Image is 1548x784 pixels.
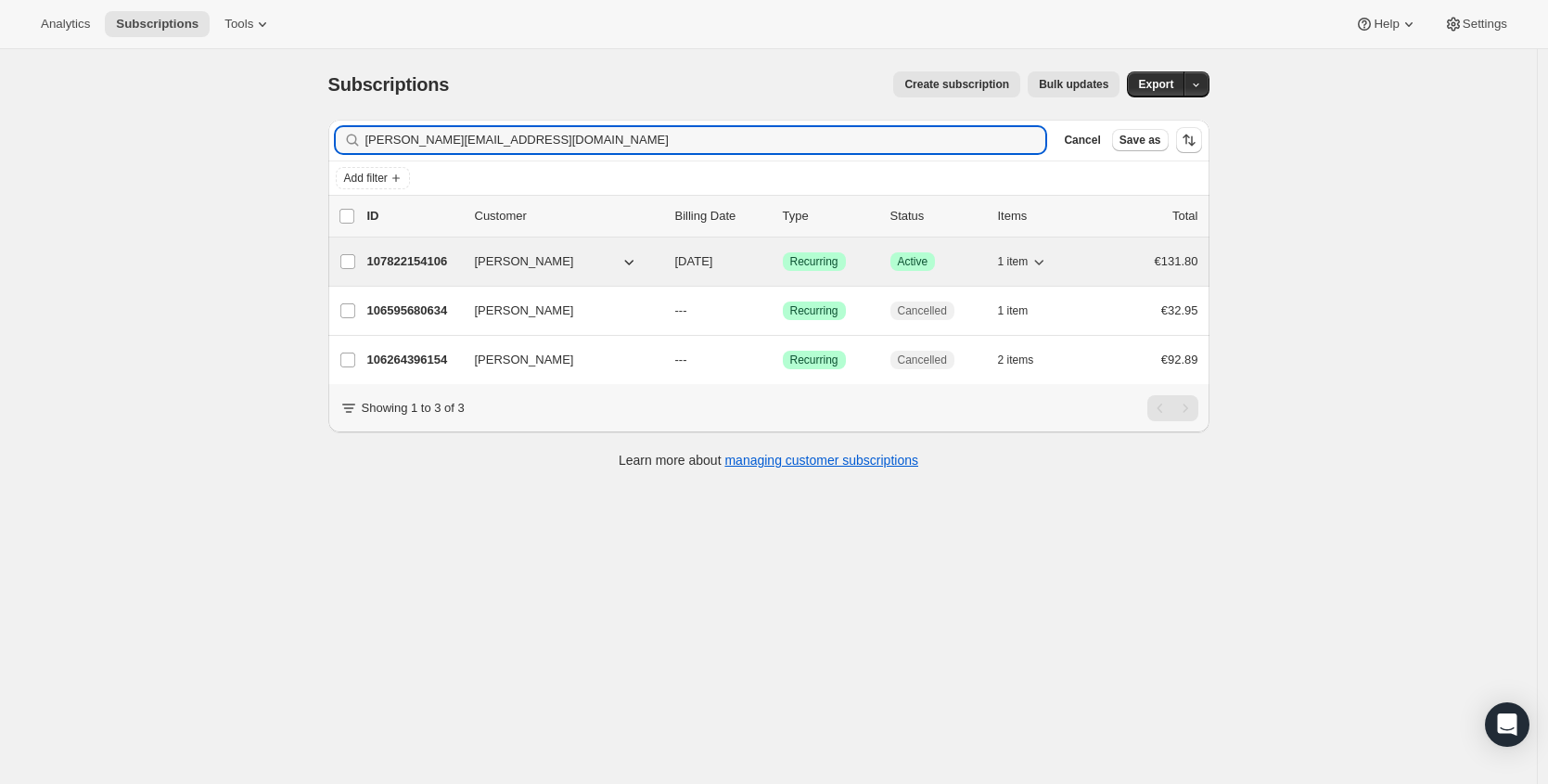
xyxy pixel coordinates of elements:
button: [PERSON_NAME] [464,247,649,276]
span: €32.95 [1161,303,1198,317]
span: Analytics [41,17,90,32]
span: Cancelled [898,303,947,318]
p: Billing Date [675,207,768,225]
div: 107822154106[PERSON_NAME][DATE]SuccessRecurringSuccessActive1 item€131.80 [367,249,1198,275]
p: Learn more about [619,451,918,469]
p: 106264396154 [367,351,460,369]
span: Cancel [1064,133,1100,148]
button: 2 items [998,347,1055,373]
button: Subscriptions [105,11,210,37]
span: Add filter [344,171,388,186]
button: Export [1127,71,1184,97]
button: 1 item [998,249,1049,275]
span: Recurring [790,303,838,318]
span: Create subscription [904,77,1009,92]
p: Showing 1 to 3 of 3 [362,399,465,418]
span: [PERSON_NAME] [475,302,574,320]
span: €92.89 [1161,353,1198,366]
span: Recurring [790,353,838,367]
span: 1 item [998,254,1029,269]
p: 106595680634 [367,302,460,320]
button: Create subscription [893,71,1020,97]
nav: Pagination [1147,395,1198,421]
p: 107822154106 [367,252,460,271]
div: Type [783,207,876,225]
button: Tools [213,11,283,37]
span: Recurring [790,254,838,269]
div: 106264396154[PERSON_NAME]---SuccessRecurringCancelled2 items€92.89 [367,347,1198,373]
div: 106595680634[PERSON_NAME]---SuccessRecurringCancelled1 item€32.95 [367,298,1198,324]
a: managing customer subscriptions [724,453,918,468]
button: 1 item [998,298,1049,324]
span: [PERSON_NAME] [475,252,574,271]
span: [DATE] [675,254,713,268]
input: Filter subscribers [365,127,1046,153]
button: Save as [1112,129,1169,151]
p: Customer [475,207,660,225]
div: IDCustomerBilling DateTypeStatusItemsTotal [367,207,1198,225]
span: Active [898,254,928,269]
button: Bulk updates [1028,71,1119,97]
button: Cancel [1056,129,1107,151]
p: ID [367,207,460,225]
span: Save as [1119,133,1161,148]
span: Bulk updates [1039,77,1108,92]
span: --- [675,303,687,317]
span: Subscriptions [116,17,198,32]
span: Subscriptions [328,74,450,95]
div: Items [998,207,1091,225]
p: Total [1172,207,1197,225]
span: 2 items [998,353,1034,367]
button: Sort the results [1176,127,1202,153]
button: [PERSON_NAME] [464,296,649,326]
button: Help [1344,11,1428,37]
span: Tools [224,17,253,32]
span: 1 item [998,303,1029,318]
button: [PERSON_NAME] [464,345,649,375]
span: --- [675,353,687,366]
button: Settings [1433,11,1518,37]
span: €131.80 [1155,254,1198,268]
span: Help [1374,17,1399,32]
span: [PERSON_NAME] [475,351,574,369]
div: Open Intercom Messenger [1485,702,1529,747]
button: Analytics [30,11,101,37]
span: Export [1138,77,1173,92]
span: Settings [1463,17,1507,32]
p: Status [890,207,983,225]
span: Cancelled [898,353,947,367]
button: Add filter [336,167,410,189]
